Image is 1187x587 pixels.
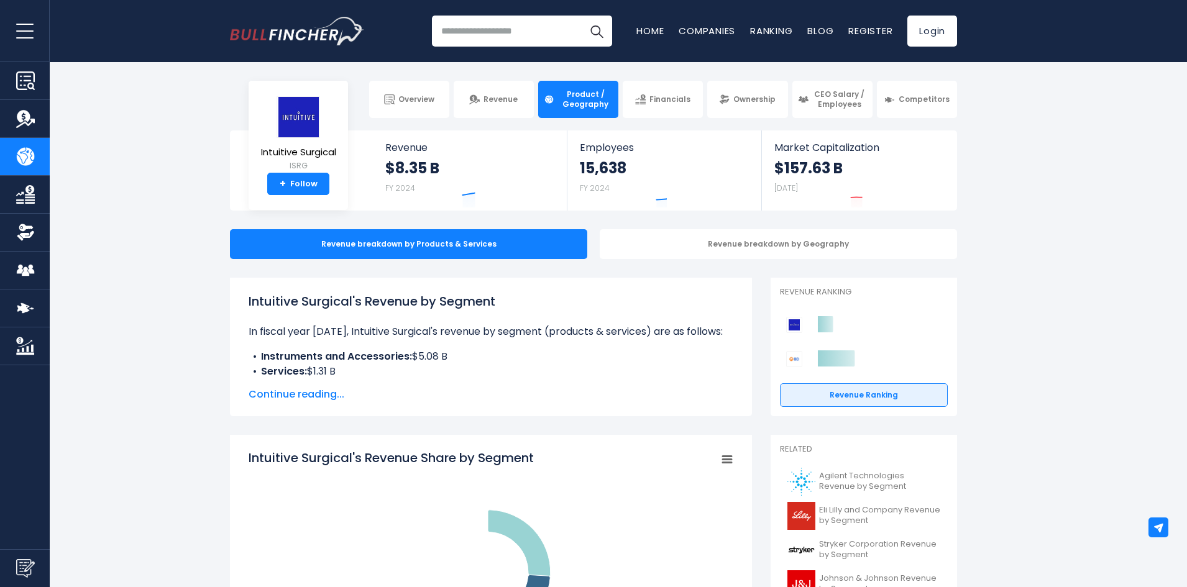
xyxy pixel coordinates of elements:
a: Competitors [877,81,957,118]
small: FY 2024 [580,183,610,193]
img: Bullfincher logo [230,17,364,45]
span: Competitors [899,94,950,104]
img: Becton, Dickinson and Company competitors logo [786,351,802,367]
span: Eli Lilly and Company Revenue by Segment [819,505,940,526]
strong: $157.63 B [774,158,843,178]
a: Eli Lilly and Company Revenue by Segment [780,499,948,533]
a: Ownership [707,81,787,118]
small: [DATE] [774,183,798,193]
a: Market Capitalization $157.63 B [DATE] [762,130,956,211]
a: Financials [623,81,703,118]
span: Employees [580,142,748,153]
div: Revenue breakdown by Products & Services [230,229,587,259]
a: Employees 15,638 FY 2024 [567,130,761,211]
strong: $8.35 B [385,158,439,178]
a: Blog [807,24,833,37]
span: Financials [649,94,690,104]
a: Agilent Technologies Revenue by Segment [780,465,948,499]
small: ISRG [261,160,336,171]
span: CEO Salary / Employees [812,89,867,109]
a: Overview [369,81,449,118]
a: Revenue [454,81,534,118]
img: A logo [787,468,815,496]
a: Revenue $8.35 B FY 2024 [373,130,567,211]
span: Stryker Corporation Revenue by Segment [819,539,940,560]
img: Ownership [16,223,35,242]
a: Home [636,24,664,37]
a: Register [848,24,892,37]
a: CEO Salary / Employees [792,81,873,118]
a: Product / Geography [538,81,618,118]
a: Stryker Corporation Revenue by Segment [780,533,948,567]
span: Revenue [385,142,555,153]
img: Intuitive Surgical competitors logo [786,317,802,333]
a: Go to homepage [230,17,364,45]
span: Agilent Technologies Revenue by Segment [819,471,940,492]
a: Intuitive Surgical ISRG [260,96,337,173]
p: Revenue Ranking [780,287,948,298]
small: FY 2024 [385,183,415,193]
b: Instruments and Accessories: [261,349,412,363]
a: Login [907,16,957,47]
a: Revenue Ranking [780,383,948,407]
div: Revenue breakdown by Geography [600,229,957,259]
span: Market Capitalization [774,142,943,153]
tspan: Intuitive Surgical's Revenue Share by Segment [249,449,534,466]
img: LLY logo [787,502,815,530]
h1: Intuitive Surgical's Revenue by Segment [249,292,733,311]
li: $5.08 B [249,349,733,364]
a: +Follow [267,173,329,195]
li: $1.31 B [249,364,733,379]
span: Product / Geography [558,89,613,109]
span: Intuitive Surgical [261,147,336,158]
button: Search [581,16,612,47]
strong: 15,638 [580,158,626,178]
span: Ownership [733,94,776,104]
span: Revenue [484,94,518,104]
p: Related [780,444,948,455]
b: Services: [261,364,307,378]
a: Companies [679,24,735,37]
span: Continue reading... [249,387,733,402]
p: In fiscal year [DATE], Intuitive Surgical's revenue by segment (products & services) are as follows: [249,324,733,339]
strong: + [280,178,286,189]
a: Ranking [750,24,792,37]
span: Overview [398,94,434,104]
img: SYK logo [787,536,815,564]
